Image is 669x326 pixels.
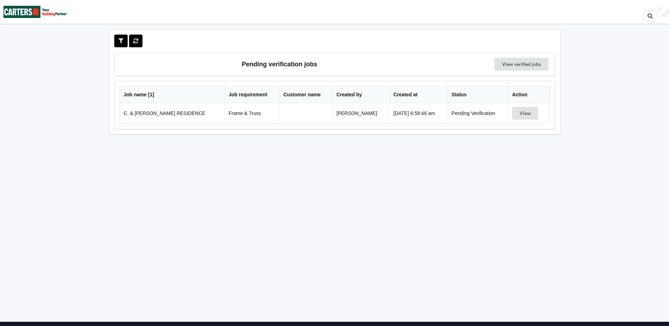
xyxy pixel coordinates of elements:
[508,86,549,103] th: Action
[494,58,548,71] a: View verified jobs
[224,103,279,123] td: Frame & Truss
[447,103,508,123] td: Pending Verification
[389,86,448,103] th: Created at
[332,103,389,123] td: [PERSON_NAME]
[279,86,332,103] th: Customer name
[120,86,225,103] th: Job name [ 1 ]
[512,110,540,116] a: View
[512,107,538,120] button: View
[120,58,440,71] h3: Pending verification jobs
[332,86,389,103] th: Created by
[389,103,448,123] td: [DATE] 6:58:46 am
[657,7,669,17] div: User Profile
[224,86,279,103] th: Job requirement
[447,86,508,103] th: Status
[4,0,67,23] img: Carters
[120,103,225,123] td: C. & [PERSON_NAME] RESIDENCE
